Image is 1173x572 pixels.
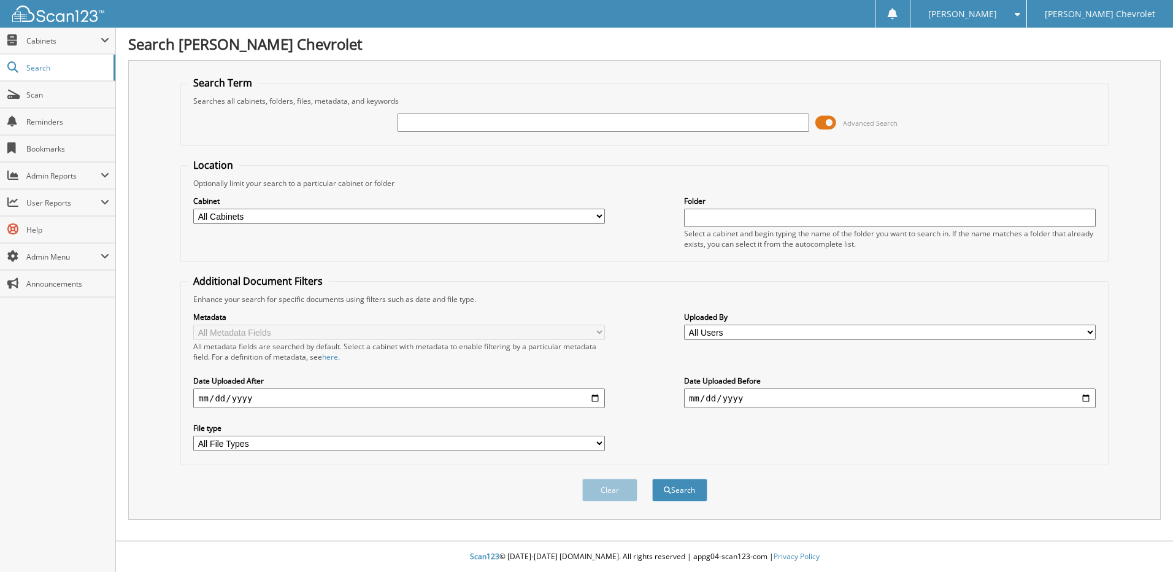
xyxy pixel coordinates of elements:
label: Date Uploaded Before [684,376,1096,386]
button: Clear [582,479,637,501]
label: Date Uploaded After [193,376,605,386]
span: Admin Menu [26,252,101,262]
legend: Location [187,158,239,172]
input: start [193,388,605,408]
span: Announcements [26,279,109,289]
h1: Search [PERSON_NAME] Chevrolet [128,34,1161,54]
a: Privacy Policy [774,551,820,562]
div: All metadata fields are searched by default. Select a cabinet with metadata to enable filtering b... [193,341,605,362]
div: Optionally limit your search to a particular cabinet or folder [187,178,1102,188]
div: Enhance your search for specific documents using filters such as date and file type. [187,294,1102,304]
span: [PERSON_NAME] [928,10,997,18]
a: here [322,352,338,362]
label: Metadata [193,312,605,322]
label: Folder [684,196,1096,206]
span: Bookmarks [26,144,109,154]
label: File type [193,423,605,433]
span: Search [26,63,107,73]
span: User Reports [26,198,101,208]
span: Reminders [26,117,109,127]
legend: Search Term [187,76,258,90]
iframe: Chat Widget [1112,513,1173,572]
img: scan123-logo-white.svg [12,6,104,22]
span: Advanced Search [843,118,898,128]
div: © [DATE]-[DATE] [DOMAIN_NAME]. All rights reserved | appg04-scan123-com | [116,542,1173,572]
div: Select a cabinet and begin typing the name of the folder you want to search in. If the name match... [684,228,1096,249]
legend: Additional Document Filters [187,274,329,288]
span: [PERSON_NAME] Chevrolet [1045,10,1155,18]
button: Search [652,479,707,501]
input: end [684,388,1096,408]
span: Cabinets [26,36,101,46]
span: Scan123 [470,551,499,562]
span: Help [26,225,109,235]
span: Admin Reports [26,171,101,181]
div: Searches all cabinets, folders, files, metadata, and keywords [187,96,1102,106]
span: Scan [26,90,109,100]
label: Uploaded By [684,312,1096,322]
label: Cabinet [193,196,605,206]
